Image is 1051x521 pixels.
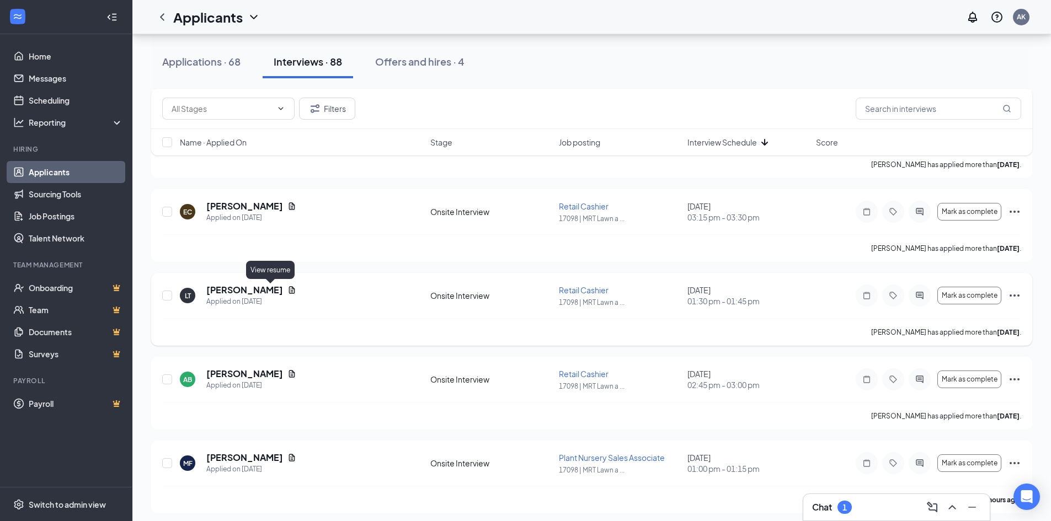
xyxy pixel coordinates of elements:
button: Filter Filters [299,98,355,120]
svg: Note [860,207,873,216]
div: [DATE] [687,201,809,223]
svg: ArrowDown [758,136,771,149]
div: Onsite Interview [430,290,552,301]
div: Open Intercom Messenger [1013,484,1040,510]
svg: Ellipses [1008,456,1021,470]
div: Onsite Interview [430,206,552,217]
a: Talent Network [29,227,123,249]
div: Onsite Interview [430,458,552,469]
button: ComposeMessage [924,498,941,516]
svg: Ellipses [1008,205,1021,218]
b: 15 hours ago [979,496,1020,504]
svg: Document [287,453,296,462]
div: [DATE] [687,284,809,307]
input: Search in interviews [856,98,1021,120]
svg: Analysis [13,117,24,128]
div: EC [183,207,192,217]
span: Name · Applied On [180,137,247,148]
svg: Note [860,459,873,468]
a: DocumentsCrown [29,321,123,343]
button: Mark as complete [937,287,1001,304]
div: Applied on [DATE] [206,296,296,307]
svg: Tag [887,207,900,216]
span: Mark as complete [942,375,997,383]
span: Mark as complete [942,459,997,467]
span: Stage [430,137,452,148]
div: MF [183,459,193,468]
span: Retail Cashier [559,369,609,379]
div: Applied on [DATE] [206,380,296,391]
div: Interviews · 88 [274,55,342,68]
svg: Minimize [965,501,979,514]
svg: ChevronDown [276,104,285,113]
p: 17098 | MRT Lawn a ... [559,382,681,391]
svg: ActiveChat [913,207,926,216]
p: 17098 | MRT Lawn a ... [559,214,681,223]
a: OnboardingCrown [29,277,123,299]
svg: Document [287,202,296,211]
p: [PERSON_NAME] has applied more than . [871,411,1021,421]
span: Job posting [559,137,600,148]
p: [PERSON_NAME] has applied more than . [871,244,1021,253]
div: Hiring [13,144,121,154]
svg: ActiveChat [913,291,926,300]
button: Minimize [963,498,981,516]
div: Reporting [29,117,124,128]
svg: Settings [13,499,24,510]
button: ChevronUp [943,498,961,516]
span: Plant Nursery Sales Associate [559,453,665,463]
p: [PERSON_NAME] has applied more than . [871,327,1021,337]
b: [DATE] [997,412,1020,420]
h3: Chat [812,501,832,513]
p: 17098 | MRT Lawn a ... [559,298,681,307]
a: Applicants [29,161,123,183]
svg: ChevronUp [946,501,959,514]
span: Retail Cashier [559,285,609,295]
p: 17098 | MRT Lawn a ... [559,465,681,475]
button: Mark as complete [937,203,1001,221]
a: Scheduling [29,89,123,111]
div: Applied on [DATE] [206,212,296,223]
svg: MagnifyingGlass [1002,104,1011,113]
svg: Ellipses [1008,373,1021,386]
a: TeamCrown [29,299,123,321]
span: 02:45 pm - 03:00 pm [687,379,809,390]
a: Messages [29,67,123,89]
svg: ChevronDown [247,10,260,24]
a: SurveysCrown [29,343,123,365]
span: Mark as complete [942,292,997,299]
input: All Stages [172,103,272,115]
h5: [PERSON_NAME] [206,368,283,380]
div: Onsite Interview [430,374,552,385]
a: PayrollCrown [29,393,123,415]
span: 03:15 pm - 03:30 pm [687,212,809,223]
span: Interview Schedule [687,137,757,148]
button: Mark as complete [937,370,1001,388]
svg: Document [287,286,296,294]
svg: ChevronLeft [156,10,169,24]
b: [DATE] [997,328,1020,336]
h1: Applicants [173,8,243,26]
div: Applications · 68 [162,55,241,68]
div: View resume [246,261,295,279]
svg: Notifications [966,10,979,24]
span: Retail Cashier [559,201,609,211]
div: [DATE] [687,452,809,474]
span: 01:00 pm - 01:15 pm [687,463,809,474]
span: Score [816,137,838,148]
svg: WorkstreamLogo [12,11,23,22]
svg: Filter [308,102,322,115]
div: AK [1017,12,1026,22]
div: Team Management [13,260,121,270]
svg: ActiveChat [913,375,926,384]
div: AB [183,375,192,384]
svg: QuestionInfo [990,10,1004,24]
div: [DATE] [687,368,809,390]
svg: ActiveChat [913,459,926,468]
svg: Tag [887,375,900,384]
a: Job Postings [29,205,123,227]
svg: Tag [887,291,900,300]
h5: [PERSON_NAME] [206,452,283,464]
div: Payroll [13,376,121,385]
